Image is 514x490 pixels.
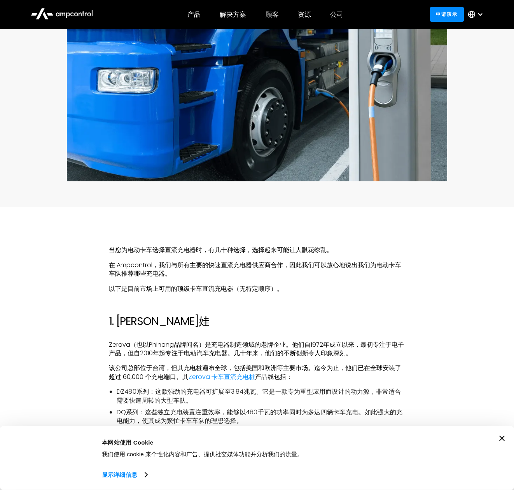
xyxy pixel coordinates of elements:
[330,10,343,19] font: 公司
[102,469,147,481] a: 显示详细信息
[499,436,505,441] button: 关闭横幅
[109,340,404,358] font: Zerova（也以Phihong品牌闻名）是充电器制造领域的老牌企业。他们自1972年成立以来，最初专注于电子产品，但自2010年起专注于电动汽车充电器。几十年来，他们的不断创新令人印象深刻。
[374,436,485,458] button: 好的
[220,10,246,19] font: 解决方案
[189,372,255,381] a: Zerova 卡车直流充电桩
[109,284,283,293] font: 以下是目前市场上可用的顶级卡车直流充电器（无特定顺序）。
[187,10,201,19] font: 产品
[298,10,311,19] font: 资源
[117,408,402,425] font: DQ系列：这些独立充电装置注重效率，能够以480千瓦的功率同时为多达四辆卡车充电。如此强大的充电能力，使其成为繁忙卡车车队的理想选择。
[109,245,333,254] font: 当您为电动卡车选择直流充电器时，有几十种选择，选择起来可能让人眼花缭乱。
[255,372,292,381] font: 产品线包括：
[430,7,464,21] a: 申请演示
[109,261,401,278] font: 在 Ampcontrol，我们与所有主要的快速直流充电器供应商合作，因此我们可以放心地说出我们为电动卡车车队推荐哪些充电器。
[117,387,401,405] font: DZ480系列：这款强劲的充电器可扩展至3.84兆瓦。它是一款专为重型应用而设计的动力源，非常适合需要快速周转的大型车队。
[109,314,209,329] font: 1. [PERSON_NAME]娃
[436,11,458,17] font: 申请演示
[266,10,279,19] font: 顾客
[102,439,153,445] font: 本网站使用 Cookie
[109,363,401,381] font: 该公司总部位于台湾，但其充电桩遍布全球，包括美国和欧洲等主要市场。迄今为止，他们已在全球安装了超过 60,000 个充电端口。其
[423,443,435,450] font: 好的
[102,451,303,457] font: 我们使用 cookie 来个性化内容和广告、提供社交媒体功能并分析我们的流量。
[102,471,137,478] font: 显示详细信息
